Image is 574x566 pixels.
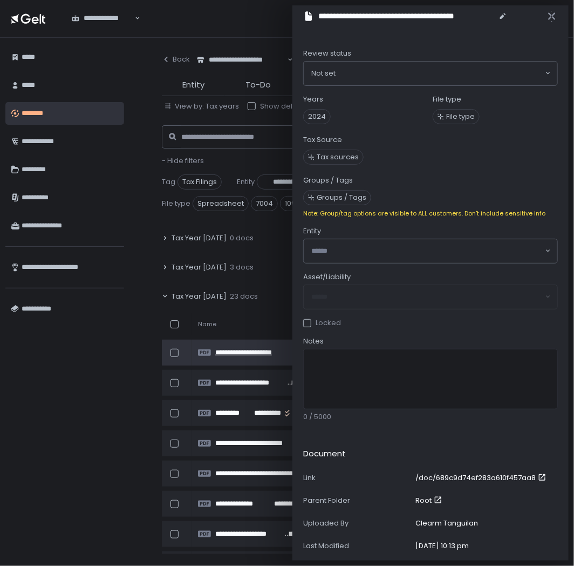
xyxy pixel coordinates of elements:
[164,102,239,111] button: View by: Tax years
[286,55,286,65] input: Search for option
[311,246,544,257] input: Search for option
[303,135,342,145] label: Tax Source
[172,262,227,272] span: Tax Year [DATE]
[317,152,359,162] span: Tax sources
[303,336,324,346] span: Notes
[182,79,204,91] span: Entity
[303,518,411,528] div: Uploaded By
[230,262,254,272] span: 3 docs
[303,49,351,58] span: Review status
[198,320,216,328] span: Name
[303,176,353,185] label: Groups / Tags
[230,233,254,243] span: 0 docs
[304,239,557,263] div: Search for option
[251,196,278,211] span: 7004
[303,448,346,460] h2: Document
[303,95,323,104] label: Years
[133,13,134,24] input: Search for option
[415,496,445,506] a: Root
[230,292,258,301] span: 23 docs
[317,193,366,203] span: Groups / Tags
[65,7,140,30] div: Search for option
[415,473,549,483] a: /doc/689c9d74ef283a610f457aa8
[303,541,411,551] div: Last Modified
[303,473,411,483] div: Link
[303,496,411,506] div: Parent Folder
[336,68,544,79] input: Search for option
[162,177,175,187] span: Tag
[162,156,204,166] span: - Hide filters
[304,62,557,85] div: Search for option
[433,95,461,104] label: File type
[303,226,321,236] span: Entity
[415,541,469,551] div: [DATE] 10:13 pm
[245,79,271,91] span: To-Do
[193,196,249,211] span: Spreadsheet
[237,177,255,187] span: Entity
[446,112,475,122] span: File type
[311,68,336,79] span: Not set
[162,55,190,64] div: Back
[172,292,227,301] span: Tax Year [DATE]
[303,210,558,218] div: Note: Group/tag options are visible to ALL customers. Don't include sensitive info
[415,518,478,528] div: Clearm Tanguilan
[162,49,190,70] button: Back
[303,412,558,422] div: 0 / 5000
[280,196,323,211] span: 1099-NEC
[177,174,222,190] span: Tax Filings
[303,272,351,282] span: Asset/Liability
[162,156,204,166] button: - Hide filters
[303,109,331,124] span: 2024
[172,233,227,243] span: Tax Year [DATE]
[190,49,293,71] div: Search for option
[162,199,190,208] span: File type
